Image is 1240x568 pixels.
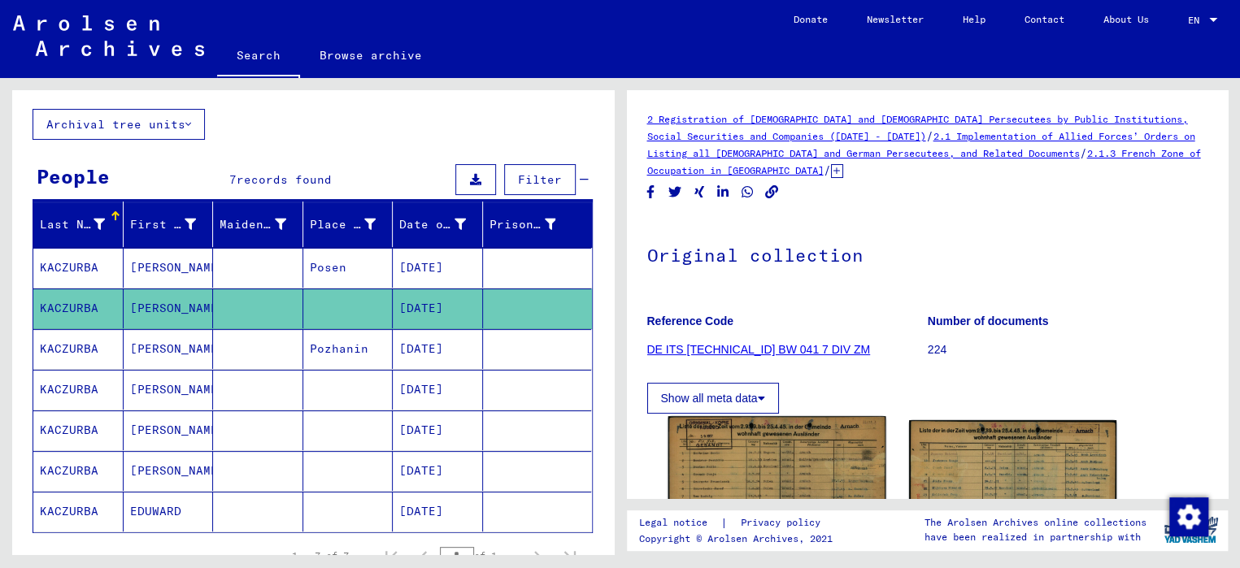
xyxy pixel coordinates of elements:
b: Reference Code [647,314,734,327]
img: Arolsen_neg.svg [13,15,204,56]
mat-header-cell: Maiden Name [213,202,303,247]
span: Filter [518,172,562,187]
div: Prisoner # [489,211,576,237]
span: records found [237,172,332,187]
button: Copy link [764,182,781,202]
a: Search [217,36,300,78]
a: DE ITS [TECHNICAL_ID] BW 041 7 DIV ZM [647,343,871,356]
mat-cell: [PERSON_NAME] [124,370,214,410]
mat-cell: [DATE] [393,248,483,288]
mat-cell: [DATE] [393,329,483,369]
button: Share on WhatsApp [739,182,756,202]
div: Maiden Name [220,216,286,233]
a: Privacy policy [727,514,839,531]
mat-cell: [DATE] [393,492,483,531]
span: 7 [229,172,237,187]
mat-cell: KACZURBA [33,329,124,369]
mat-cell: [PERSON_NAME] [124,451,214,491]
div: Change consent [1168,496,1207,535]
div: Last Name [40,211,125,237]
div: Date of Birth [399,216,466,233]
img: Change consent [1169,497,1208,536]
a: Legal notice [638,514,720,531]
div: Place of Birth [310,211,397,237]
a: 2 Registration of [DEMOGRAPHIC_DATA] and [DEMOGRAPHIC_DATA] Persecutees by Public Institutions, S... [647,113,1188,142]
div: Prisoner # [489,216,556,233]
mat-cell: KACZURBA [33,370,124,410]
mat-header-cell: Place of Birth [303,202,394,247]
p: The Arolsen Archives online collections [924,515,1146,530]
mat-cell: Posen [303,248,394,288]
span: / [1080,145,1087,160]
div: First Name [130,216,197,233]
mat-cell: KACZURBA [33,492,124,531]
p: Copyright © Arolsen Archives, 2021 [638,531,839,546]
p: 224 [928,341,1207,358]
mat-cell: [DATE] [393,451,483,491]
a: Browse archive [300,36,442,75]
mat-header-cell: First Name [124,202,214,247]
mat-cell: [DATE] [393,370,483,410]
span: / [824,163,831,177]
mat-cell: KACZURBA [33,410,124,450]
b: Number of documents [928,314,1049,327]
mat-header-cell: Last Name [33,202,124,247]
div: 1 – 7 of 7 [292,548,349,563]
button: Share on LinkedIn [715,182,732,202]
mat-cell: [DATE] [393,288,483,328]
mat-cell: [DATE] [393,410,483,450]
img: yv_logo.png [1160,509,1221,550]
button: Filter [504,164,576,195]
mat-cell: [PERSON_NAME] [124,329,214,369]
mat-cell: [PERSON_NAME] [124,288,214,328]
button: Share on Xing [691,182,708,202]
img: 002.jpg [909,420,1116,566]
mat-cell: EDUWARD [124,492,214,531]
h1: Original collection [647,218,1208,289]
div: | [638,514,839,531]
mat-cell: [PERSON_NAME] [124,410,214,450]
button: Share on Twitter [667,182,684,202]
button: Show all meta data [647,383,779,414]
mat-cell: Pozhanin [303,329,394,369]
mat-header-cell: Prisoner # [483,202,592,247]
div: Place of Birth [310,216,376,233]
p: have been realized in partnership with [924,530,1146,544]
mat-cell: [PERSON_NAME] [124,248,214,288]
div: Maiden Name [220,211,307,237]
button: Archival tree units [33,109,205,140]
span: EN [1188,15,1206,26]
div: First Name [130,211,217,237]
mat-cell: KACZURBA [33,451,124,491]
button: Share on Facebook [642,182,659,202]
mat-cell: KACZURBA [33,288,124,328]
div: of 1 [440,548,521,563]
div: Last Name [40,216,105,233]
div: Date of Birth [399,211,486,237]
mat-cell: KACZURBA [33,248,124,288]
span: / [926,128,933,143]
div: People [37,162,110,191]
mat-header-cell: Date of Birth [393,202,483,247]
